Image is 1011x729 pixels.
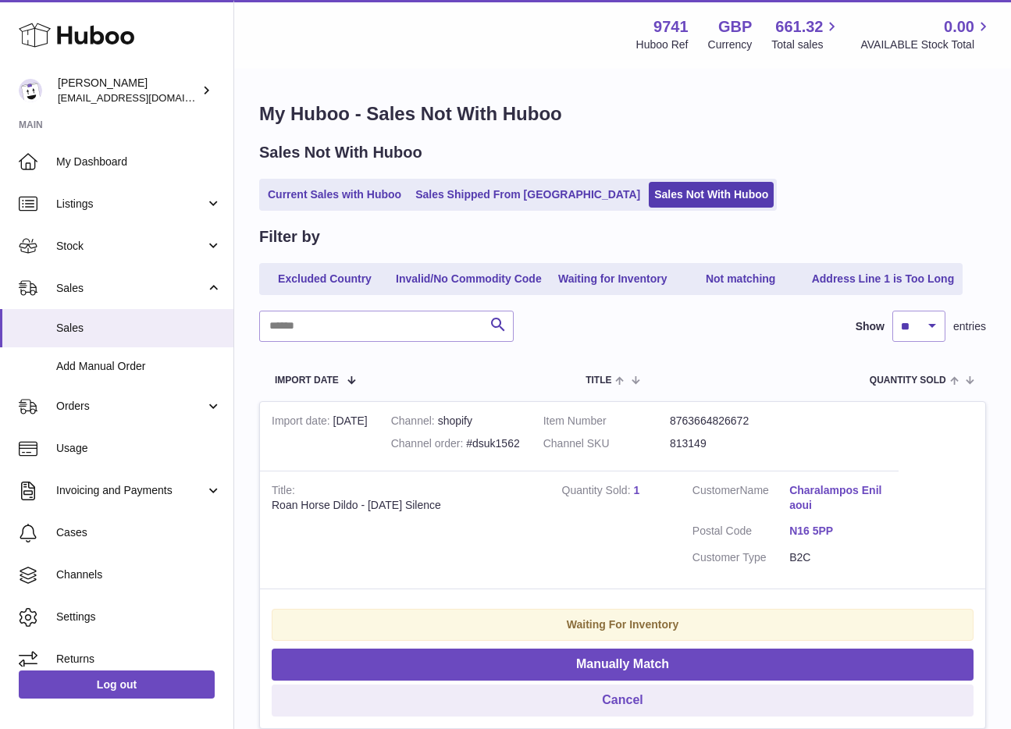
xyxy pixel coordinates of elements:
dt: Postal Code [692,524,789,542]
span: Cases [56,525,222,540]
div: Currency [708,37,753,52]
span: Listings [56,197,205,212]
h1: My Huboo - Sales Not With Huboo [259,101,986,126]
a: Excluded Country [262,266,387,292]
span: Channels [56,567,222,582]
a: 1 [633,484,639,496]
strong: Title [272,484,295,500]
h2: Filter by [259,226,320,247]
span: Total sales [771,37,841,52]
a: Log out [19,670,215,699]
span: Add Manual Order [56,359,222,374]
a: Sales Shipped From [GEOGRAPHIC_DATA] [410,182,646,208]
a: N16 5PP [789,524,886,539]
span: Returns [56,652,222,667]
a: Address Line 1 is Too Long [806,266,960,292]
span: entries [953,319,986,334]
span: My Dashboard [56,155,222,169]
dt: Name [692,483,789,517]
dd: 8763664826672 [670,414,796,429]
a: 661.32 Total sales [771,16,841,52]
dd: B2C [789,550,886,565]
dt: Channel SKU [543,436,670,451]
strong: Channel order [391,437,467,453]
a: Invalid/No Commodity Code [390,266,547,292]
span: 661.32 [775,16,823,37]
strong: GBP [718,16,752,37]
span: Import date [275,375,339,386]
dd: 813149 [670,436,796,451]
span: Customer [692,484,740,496]
button: Manually Match [272,649,974,681]
strong: Import date [272,414,333,431]
span: Stock [56,239,205,254]
a: Waiting for Inventory [550,266,675,292]
strong: Waiting For Inventory [567,618,678,631]
span: Invoicing and Payments [56,483,205,498]
div: shopify [391,414,520,429]
button: Cancel [272,685,974,717]
span: Quantity Sold [870,375,946,386]
span: Sales [56,321,222,336]
span: Title [586,375,611,386]
span: 0.00 [944,16,974,37]
strong: Quantity Sold [562,484,634,500]
strong: Channel [391,414,438,431]
h2: Sales Not With Huboo [259,142,422,163]
dt: Customer Type [692,550,789,565]
a: Current Sales with Huboo [262,182,407,208]
span: Orders [56,399,205,414]
a: Charalampos Enilaoui [789,483,886,513]
div: Roan Horse Dildo - [DATE] Silence [272,498,539,513]
span: Usage [56,441,222,456]
span: Sales [56,281,205,296]
label: Show [856,319,885,334]
td: [DATE] [260,402,379,471]
span: AVAILABLE Stock Total [860,37,992,52]
span: Settings [56,610,222,624]
span: [EMAIL_ADDRESS][DOMAIN_NAME] [58,91,230,104]
div: [PERSON_NAME] [58,76,198,105]
img: ajcmarketingltd@gmail.com [19,79,42,102]
a: Sales Not With Huboo [649,182,774,208]
dt: Item Number [543,414,670,429]
strong: 9741 [653,16,689,37]
a: 0.00 AVAILABLE Stock Total [860,16,992,52]
div: Huboo Ref [636,37,689,52]
div: #dsuk1562 [391,436,520,451]
a: Not matching [678,266,803,292]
